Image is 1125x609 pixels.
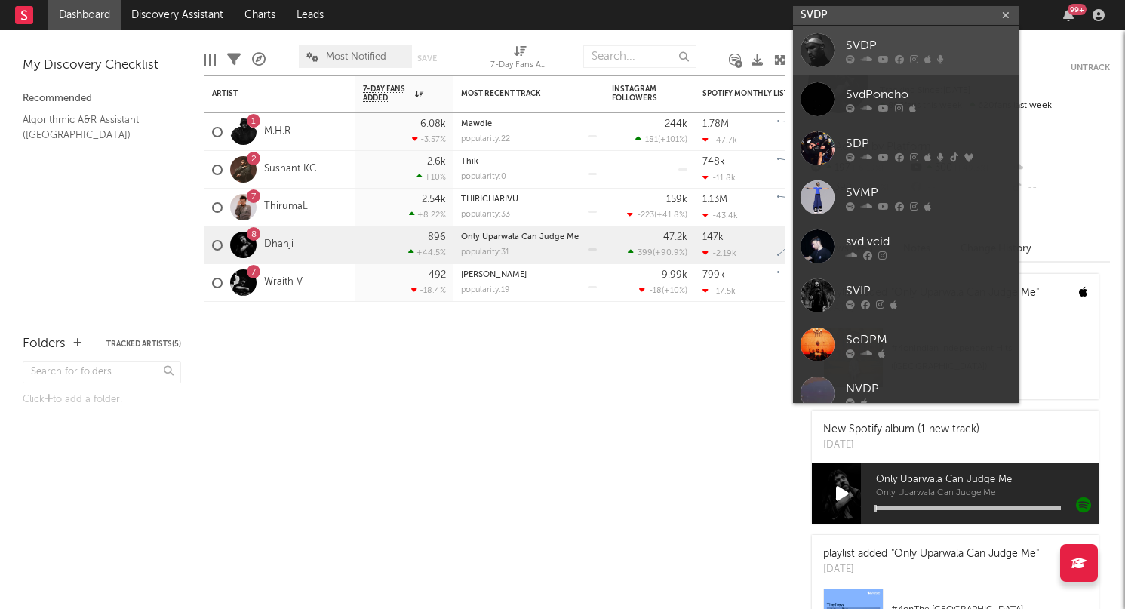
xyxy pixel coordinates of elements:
[428,232,446,242] div: 896
[645,136,658,144] span: 181
[846,183,1012,201] div: SVMP
[702,248,736,258] div: -2.19k
[416,172,446,182] div: +10 %
[793,173,1019,222] a: SVMP
[770,151,838,189] svg: Chart title
[461,158,597,166] div: Thik
[490,38,551,82] div: 7-Day Fans Added (7-Day Fans Added)
[793,271,1019,320] a: SVIP
[429,270,446,280] div: 492
[660,136,685,144] span: +101 %
[417,54,437,63] button: Save
[823,422,979,438] div: New Spotify album (1 new track)
[461,286,510,294] div: popularity: 19
[461,211,510,219] div: popularity: 33
[702,195,727,205] div: 1.13M
[846,232,1012,251] div: svd.vcid
[461,233,579,241] a: Only Uparwala Can Judge Me
[656,211,685,220] span: +41.8 %
[627,210,687,220] div: ( )
[793,124,1019,173] a: SDP
[427,157,446,167] div: 2.6k
[702,157,725,167] div: 748k
[461,248,509,257] div: popularity: 31
[461,89,574,98] div: Most Recent Track
[637,211,654,220] span: -223
[1063,9,1074,21] button: 99+
[638,249,653,257] span: 399
[204,38,216,82] div: Edit Columns
[461,233,597,241] div: Only Uparwala Can Judge Me
[702,270,725,280] div: 799k
[264,125,290,138] a: M.H.R
[639,285,687,295] div: ( )
[793,26,1019,75] a: SVDP
[363,85,411,103] span: 7-Day Fans Added
[702,135,737,145] div: -47.7k
[665,119,687,129] div: 244k
[649,287,662,295] span: -18
[409,210,446,220] div: +8.22 %
[227,38,241,82] div: Filters
[1010,178,1110,198] div: --
[823,438,979,453] div: [DATE]
[846,85,1012,103] div: SvdPoncho
[793,75,1019,124] a: SvdPoncho
[793,369,1019,418] a: NVDP
[702,211,738,220] div: -43.4k
[876,471,1099,489] span: Only Uparwala Can Judge Me
[461,271,527,279] a: [PERSON_NAME]
[655,249,685,257] span: +90.9 %
[326,52,386,62] span: Most Notified
[461,120,597,128] div: Mawdie
[461,158,478,166] a: Thik
[1068,4,1087,15] div: 99 +
[663,232,687,242] div: 47.2k
[770,113,838,151] svg: Chart title
[793,222,1019,271] a: svd.vcid
[876,489,1099,498] span: Only Uparwala Can Judge Me
[891,549,1039,559] a: "Only Uparwala Can Judge Me"
[770,226,838,264] svg: Chart title
[264,163,316,176] a: Sushant KC
[846,281,1012,300] div: SVIP
[264,276,303,289] a: Wraith V
[23,335,66,353] div: Folders
[846,380,1012,398] div: NVDP
[583,45,696,68] input: Search...
[23,90,181,108] div: Recommended
[23,391,181,409] div: Click to add a folder.
[662,270,687,280] div: 9.99k
[635,134,687,144] div: ( )
[1010,158,1110,178] div: --
[664,287,685,295] span: +10 %
[793,6,1019,25] input: Search for artists
[420,119,446,129] div: 6.08k
[823,562,1039,577] div: [DATE]
[412,134,446,144] div: -3.57 %
[461,195,518,204] a: THIRICHARIVU
[408,248,446,257] div: +44.5 %
[702,232,724,242] div: 147k
[264,238,294,251] a: Dhanji
[264,201,310,214] a: ThirumaLi
[702,173,736,183] div: -11.8k
[461,195,597,204] div: THIRICHARIVU
[702,89,816,98] div: Spotify Monthly Listeners
[461,173,506,181] div: popularity: 0
[461,271,597,279] div: Njan Enthaakum
[702,286,736,296] div: -17.5k
[23,361,181,383] input: Search for folders...
[846,331,1012,349] div: SoDPM
[23,112,166,143] a: Algorithmic A&R Assistant ([GEOGRAPHIC_DATA])
[252,38,266,82] div: A&R Pipeline
[702,119,729,129] div: 1.78M
[490,57,551,75] div: 7-Day Fans Added (7-Day Fans Added)
[628,248,687,257] div: ( )
[770,264,838,302] svg: Chart title
[846,134,1012,152] div: SDP
[106,340,181,348] button: Tracked Artists(5)
[23,57,181,75] div: My Discovery Checklist
[1071,60,1110,75] button: Untrack
[793,320,1019,369] a: SoDPM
